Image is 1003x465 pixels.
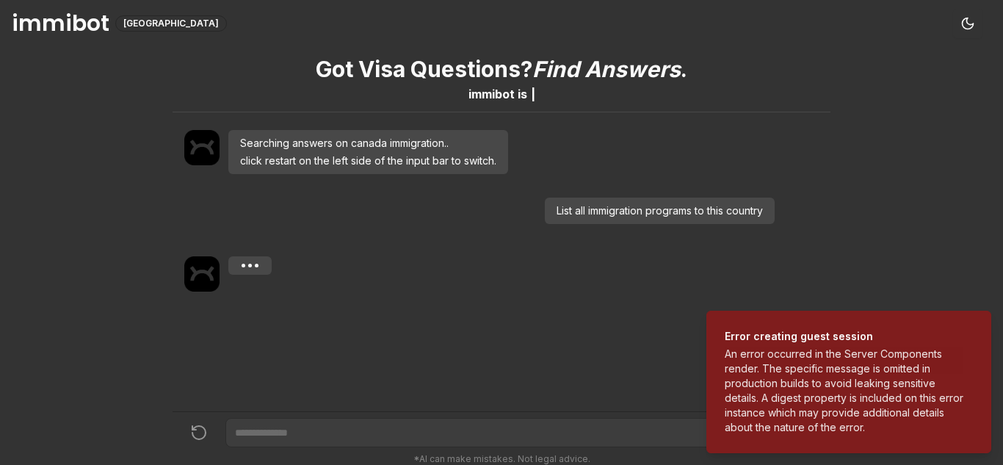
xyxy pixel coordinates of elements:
div: An error occurred in the Server Components render. The specific message is omitted in production ... [725,347,967,435]
p: *AI can make mistakes. Not legal advice. [173,453,830,465]
p: Searching answers on canada immigration.. [240,136,496,151]
p: List all immigration programs to this country [557,203,763,218]
div: immibot is [468,85,527,103]
p: Got Visa Questions? . [316,56,687,82]
h1: immibot [12,10,109,37]
img: immibot.png [184,256,220,292]
div: Error creating guest session [725,329,967,344]
img: immibot.png [184,130,220,165]
div: [GEOGRAPHIC_DATA] [115,15,227,32]
span: Find Answers [532,56,681,82]
p: click restart on the left side of the input bar to switch. [240,154,496,168]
